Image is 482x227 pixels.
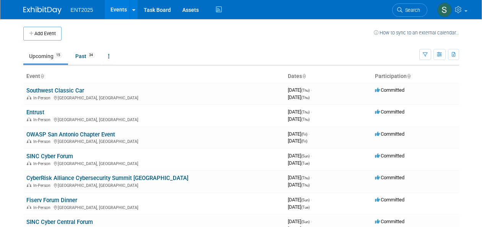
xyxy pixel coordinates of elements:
span: (Thu) [301,88,310,92]
span: In-Person [33,96,53,101]
span: [DATE] [288,153,312,159]
span: (Thu) [301,176,310,180]
span: [DATE] [288,182,310,188]
div: [GEOGRAPHIC_DATA], [GEOGRAPHIC_DATA] [26,182,282,188]
div: [GEOGRAPHIC_DATA], [GEOGRAPHIC_DATA] [26,94,282,101]
span: (Sun) [301,220,310,224]
span: - [311,153,312,159]
a: Southwest Classic Car [26,87,84,94]
span: In-Person [33,205,53,210]
img: Stephanie Silva [437,3,452,17]
img: In-Person Event [27,139,31,143]
img: In-Person Event [27,96,31,99]
a: Upcoming15 [23,49,68,63]
img: In-Person Event [27,183,31,187]
span: [DATE] [288,219,312,224]
a: Sort by Event Name [40,73,44,79]
a: Past34 [70,49,101,63]
span: Search [402,7,420,13]
span: In-Person [33,183,53,188]
a: CyberRisk Alliance Cybersecurity Summit [GEOGRAPHIC_DATA] [26,175,188,182]
span: (Fri) [301,132,307,136]
th: Participation [372,70,459,83]
span: (Thu) [301,96,310,100]
span: Committed [375,219,404,224]
th: Event [23,70,285,83]
span: Committed [375,153,404,159]
span: (Thu) [301,183,310,187]
span: [DATE] [288,204,310,210]
a: Sort by Participation Type [407,73,411,79]
span: In-Person [33,117,53,122]
span: [DATE] [288,197,312,203]
span: [DATE] [288,109,312,115]
img: In-Person Event [27,205,31,209]
span: (Thu) [301,117,310,122]
span: (Tue) [301,161,310,165]
span: [DATE] [288,160,310,166]
img: ExhibitDay [23,6,62,14]
span: - [308,131,310,137]
a: Fiserv Forum Dinner [26,197,77,204]
div: [GEOGRAPHIC_DATA], [GEOGRAPHIC_DATA] [26,138,282,144]
span: 34 [87,52,95,58]
div: [GEOGRAPHIC_DATA], [GEOGRAPHIC_DATA] [26,204,282,210]
span: 15 [54,52,62,58]
img: In-Person Event [27,117,31,121]
span: Committed [375,197,404,203]
span: (Thu) [301,110,310,114]
span: - [311,87,312,93]
span: [DATE] [288,116,310,122]
span: [DATE] [288,131,310,137]
span: Committed [375,109,404,115]
span: Committed [375,175,404,180]
span: - [311,197,312,203]
th: Dates [285,70,372,83]
span: [DATE] [288,87,312,93]
span: [DATE] [288,138,307,144]
img: In-Person Event [27,161,31,165]
span: [DATE] [288,94,310,100]
span: (Fri) [301,139,307,143]
button: Add Event [23,27,62,41]
a: Entrust [26,109,44,116]
span: ENT2025 [71,7,93,13]
span: (Tue) [301,205,310,209]
span: - [311,219,312,224]
span: Committed [375,87,404,93]
div: [GEOGRAPHIC_DATA], [GEOGRAPHIC_DATA] [26,160,282,166]
span: (Sun) [301,154,310,158]
span: - [311,175,312,180]
a: SINC Cyber Forum [26,153,73,160]
span: In-Person [33,161,53,166]
div: [GEOGRAPHIC_DATA], [GEOGRAPHIC_DATA] [26,116,282,122]
span: (Sun) [301,198,310,202]
a: Search [392,3,427,17]
span: In-Person [33,139,53,144]
a: SINC Cyber Central Forum [26,219,93,225]
span: Committed [375,131,404,137]
span: [DATE] [288,175,312,180]
a: Sort by Start Date [302,73,306,79]
a: OWASP San Antonio Chapter Event [26,131,115,138]
a: How to sync to an external calendar... [374,30,459,36]
span: - [311,109,312,115]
